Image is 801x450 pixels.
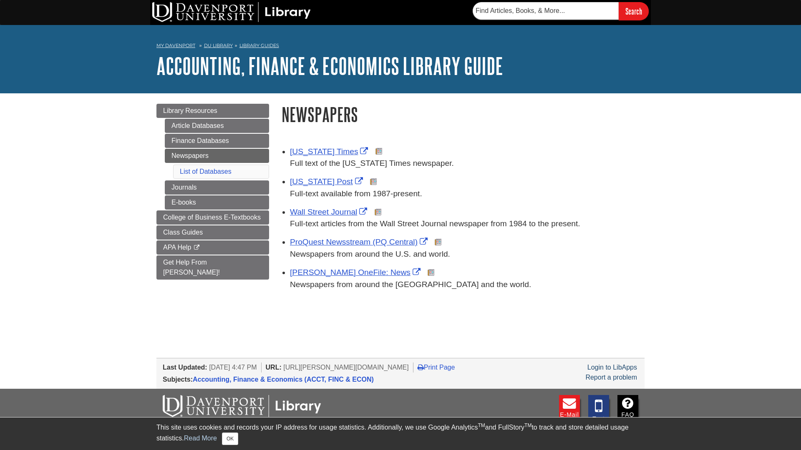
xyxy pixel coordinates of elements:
[156,42,195,49] a: My Davenport
[588,395,609,424] a: Text
[163,364,207,371] span: Last Updated:
[165,180,269,195] a: Journals
[156,240,269,255] a: APA Help
[165,134,269,148] a: Finance Databases
[290,147,370,156] a: Link opens in new window
[290,157,645,170] p: Full text of the [US_STATE] Times newspaper.
[163,214,261,221] span: College of Business E-Textbooks
[163,107,217,114] span: Library Resources
[375,209,381,215] img: Newspapers
[478,422,485,428] sup: TM
[282,104,645,125] h1: Newspapers
[290,248,645,260] p: Newspapers from around the U.S. and world.
[222,432,238,445] button: Close
[193,245,200,250] i: This link opens in a new window
[617,395,638,424] a: FAQ
[165,149,269,163] a: Newspapers
[290,268,423,277] a: Link opens in new window
[156,104,269,280] div: Guide Page Menu
[180,168,232,175] a: List of Databases
[209,364,257,371] span: [DATE] 4:47 PM
[156,104,269,118] a: Library Resources
[619,2,649,20] input: Search
[283,364,409,371] span: [URL][PERSON_NAME][DOMAIN_NAME]
[375,148,382,155] img: Newspapers
[418,364,424,370] i: Print Page
[152,2,311,22] img: DU Library
[266,364,282,371] span: URL:
[290,237,430,246] a: Link opens in new window
[473,2,619,20] input: Find Articles, Books, & More...
[418,364,455,371] a: Print Page
[524,422,531,428] sup: TM
[290,207,369,216] a: Link opens in new window
[585,374,637,381] a: Report a problem
[587,364,637,371] a: Login to LibApps
[156,210,269,225] a: College of Business E-Textbooks
[290,177,365,186] a: Link opens in new window
[156,422,645,445] div: This site uses cookies and records your IP address for usage statistics. Additionally, we use Goo...
[428,269,434,276] img: Newspapers
[163,244,191,251] span: APA Help
[204,42,233,48] a: DU Library
[239,42,279,48] a: Library Guides
[163,259,220,276] span: Get Help From [PERSON_NAME]!
[290,188,645,200] div: Full-text available from 1987-present.
[165,119,269,133] a: Article Databases
[163,395,321,417] img: DU Libraries
[290,279,645,291] p: Newspapers from around the [GEOGRAPHIC_DATA] and the world.
[193,376,374,383] a: Accounting, Finance & Economics (ACCT, FINC & ECON)
[473,2,649,20] form: Searches DU Library's articles, books, and more
[156,255,269,280] a: Get Help From [PERSON_NAME]!
[370,178,377,185] img: Newspapers
[156,53,503,79] a: Accounting, Finance & Economics Library Guide
[163,229,203,236] span: Class Guides
[435,239,441,245] img: Newspapers
[156,225,269,240] a: Class Guides
[156,40,645,53] nav: breadcrumb
[184,435,217,442] a: Read More
[559,395,580,424] a: E-mail
[165,195,269,210] a: E-books
[163,376,193,383] span: Subjects:
[290,218,645,230] p: Full-text articles from the Wall Street Journal newspaper from 1984 to the present.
